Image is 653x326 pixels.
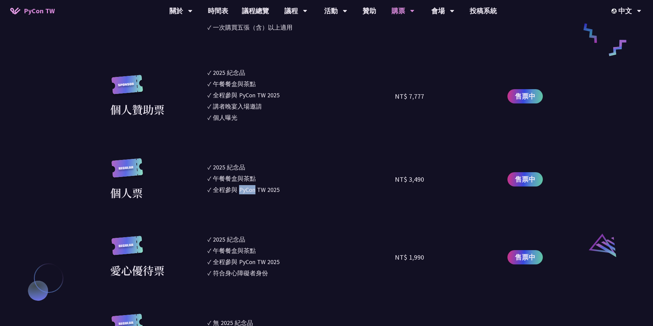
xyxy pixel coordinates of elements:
[207,113,395,122] li: ✓
[515,174,535,184] span: 售票中
[110,158,144,184] img: regular.8f272d9.svg
[213,91,280,100] div: 全程參與 PyCon TW 2025
[110,262,165,278] div: 愛心優待票
[207,163,395,172] li: ✓
[507,89,543,103] a: 售票中
[213,68,245,77] div: 2025 紀念品
[213,23,292,32] div: 一次購買五張（含）以上適用
[213,102,262,111] div: 講者晚宴入場邀請
[515,91,535,101] span: 售票中
[110,101,165,117] div: 個人贊助票
[612,9,618,14] img: Locale Icon
[213,174,256,183] div: 午餐餐盒與茶點
[515,252,535,262] span: 售票中
[110,236,144,262] img: regular.8f272d9.svg
[207,91,395,100] li: ✓
[507,250,543,264] a: 售票中
[213,163,245,172] div: 2025 紀念品
[207,268,395,278] li: ✓
[110,184,143,201] div: 個人票
[110,75,144,101] img: sponsor.43e6a3a.svg
[395,174,424,184] div: NT$ 3,490
[207,257,395,266] li: ✓
[213,185,280,194] div: 全程參與 PyCon TW 2025
[207,185,395,194] li: ✓
[395,91,424,101] div: NT$ 7,777
[395,252,424,262] div: NT$ 1,990
[3,2,62,19] a: PyCon TW
[207,68,395,77] li: ✓
[10,7,20,14] img: Home icon of PyCon TW 2025
[213,113,237,122] div: 個人曝光
[207,174,395,183] li: ✓
[213,257,280,266] div: 全程參與 PyCon TW 2025
[24,6,55,16] span: PyCon TW
[207,102,395,111] li: ✓
[213,79,256,88] div: 午餐餐盒與茶點
[213,235,245,244] div: 2025 紀念品
[207,23,395,32] li: ✓
[207,79,395,88] li: ✓
[207,246,395,255] li: ✓
[213,268,268,278] div: 符合身心障礙者身份
[213,246,256,255] div: 午餐餐盒與茶點
[207,235,395,244] li: ✓
[507,172,543,186] a: 售票中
